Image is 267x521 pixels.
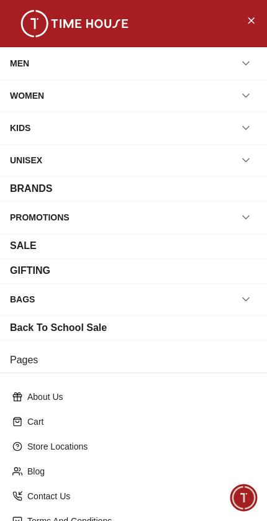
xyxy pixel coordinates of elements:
[12,10,137,37] img: ...
[10,288,35,310] div: BAGS
[10,84,44,107] div: WOMEN
[10,181,52,196] div: BRANDS
[27,391,250,403] p: About Us
[10,52,29,75] div: MEN
[10,206,70,229] div: PROMOTIONS
[241,10,261,30] button: Close Menu
[10,263,50,278] div: GIFTING
[230,484,258,512] div: Chat Widget
[10,117,30,139] div: KIDS
[27,465,250,478] p: Blog
[27,415,250,428] p: Cart
[10,238,37,253] div: SALE
[27,440,250,453] p: Store Locations
[27,490,250,502] p: Contact Us
[10,320,107,335] div: Back To School Sale
[10,149,42,171] div: UNISEX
